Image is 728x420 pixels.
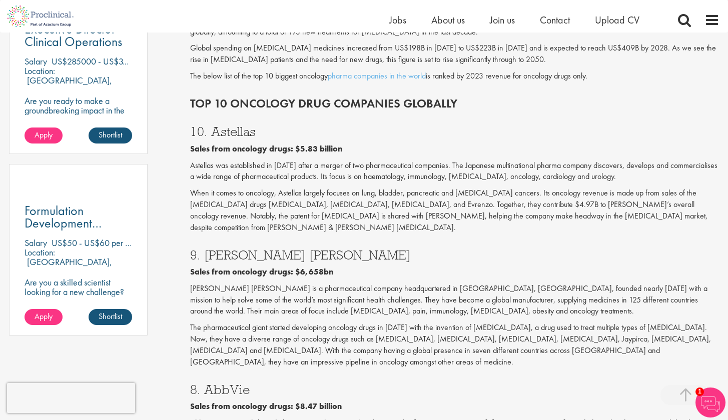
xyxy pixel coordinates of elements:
[190,160,719,183] p: Astellas was established in [DATE] after a merger of two pharmaceutical companies. The Japanese m...
[35,129,53,140] span: Apply
[490,13,515,26] a: Join us
[190,401,342,411] b: Sales from oncology drugs: $8.47 billion
[25,256,112,277] p: [GEOGRAPHIC_DATA], [GEOGRAPHIC_DATA]
[89,127,132,143] a: Shortlist
[190,266,333,277] b: Sales from oncology drugs: $6,658bn
[190,70,719,82] p: The below list of the top 10 biggest oncology is ranked by 2023 revenue for oncology drugs only.
[25,74,112,95] p: [GEOGRAPHIC_DATA], [GEOGRAPHIC_DATA]
[25,237,47,248] span: Salary
[25,127,63,143] a: Apply
[52,237,140,248] p: US$50 - US$60 per hour
[431,13,465,26] a: About us
[190,322,719,367] p: The pharmaceutical giant started developing oncology drugs in [DATE] with the invention of [MEDIC...
[25,246,55,258] span: Location:
[25,202,102,244] span: Formulation Development Scientist
[190,248,719,261] h3: 9. [PERSON_NAME] [PERSON_NAME]
[190,383,719,396] h3: 8. AbbVie
[328,70,426,81] a: pharma companies in the world
[190,143,342,154] b: Sales from oncology drugs: $5.83 billion
[25,65,55,76] span: Location:
[190,283,719,317] p: [PERSON_NAME] [PERSON_NAME] is a pharmaceutical company headquartered in [GEOGRAPHIC_DATA], [GEOG...
[695,387,704,396] span: 1
[190,187,719,233] p: When it comes to oncology, Astellas largely focuses on lung, bladder, pancreatic and [MEDICAL_DAT...
[89,309,132,325] a: Shortlist
[25,96,133,153] p: Are you ready to make a groundbreaking impact in the world of biotechnology? Join a growing compa...
[52,55,185,67] p: US$285000 - US$310000 per annum
[190,125,719,138] h3: 10. Astellas
[25,277,133,334] p: Are you a skilled scientist looking for a new challenge? Join this trailblazing biotech on the cu...
[695,387,725,417] img: Chatbot
[25,20,122,50] span: Executive Director Clinical Operations
[35,311,53,321] span: Apply
[389,13,406,26] a: Jobs
[25,204,133,229] a: Formulation Development Scientist
[540,13,570,26] a: Contact
[595,13,639,26] a: Upload CV
[25,55,47,67] span: Salary
[25,23,133,48] a: Executive Director Clinical Operations
[190,42,719,65] p: Global spending on [MEDICAL_DATA] medicines increased from US$198B in [DATE] to US$223B in [DATE]...
[190,97,719,110] h2: Top 10 Oncology drug companies globally
[7,383,135,413] iframe: reCAPTCHA
[25,309,63,325] a: Apply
